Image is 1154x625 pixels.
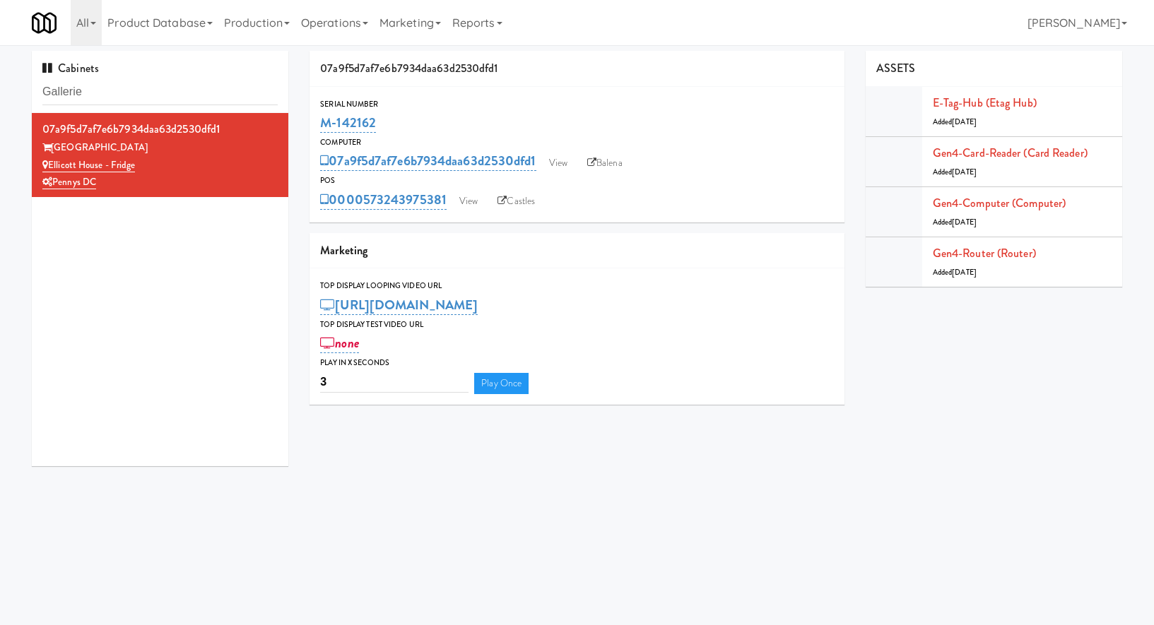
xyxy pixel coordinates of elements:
[320,174,834,188] div: POS
[320,356,834,370] div: Play in X seconds
[42,119,278,140] div: 07a9f5d7af7e6b7934daa63d2530dfd1
[580,153,630,174] a: Balena
[320,190,447,210] a: 0000573243975381
[933,195,1066,211] a: Gen4-computer (Computer)
[952,167,977,177] span: [DATE]
[320,151,536,171] a: 07a9f5d7af7e6b7934daa63d2530dfd1
[952,217,977,227] span: [DATE]
[42,79,278,105] input: Search cabinets
[32,11,57,35] img: Micromart
[542,153,575,174] a: View
[933,117,977,127] span: Added
[933,267,977,278] span: Added
[320,295,478,315] a: [URL][DOMAIN_NAME]
[320,279,834,293] div: Top Display Looping Video Url
[42,139,278,157] div: [GEOGRAPHIC_DATA]
[42,158,135,172] a: Ellicott House - Fridge
[320,97,834,112] div: Serial Number
[320,113,376,133] a: M-142162
[320,318,834,332] div: Top Display Test Video Url
[320,333,359,353] a: none
[933,145,1088,161] a: Gen4-card-reader (Card Reader)
[933,245,1036,261] a: Gen4-router (Router)
[42,175,96,189] a: Pennys DC
[310,51,844,87] div: 07a9f5d7af7e6b7934daa63d2530dfd1
[933,217,977,227] span: Added
[933,95,1037,111] a: E-tag-hub (Etag Hub)
[452,191,485,212] a: View
[42,60,99,76] span: Cabinets
[32,113,288,197] li: 07a9f5d7af7e6b7934daa63d2530dfd1[GEOGRAPHIC_DATA] Ellicott House - FridgePennys DC
[320,136,834,150] div: Computer
[490,191,542,212] a: Castles
[952,267,977,278] span: [DATE]
[933,167,977,177] span: Added
[474,373,529,394] a: Play Once
[876,60,916,76] span: ASSETS
[952,117,977,127] span: [DATE]
[320,242,367,258] span: Marketing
